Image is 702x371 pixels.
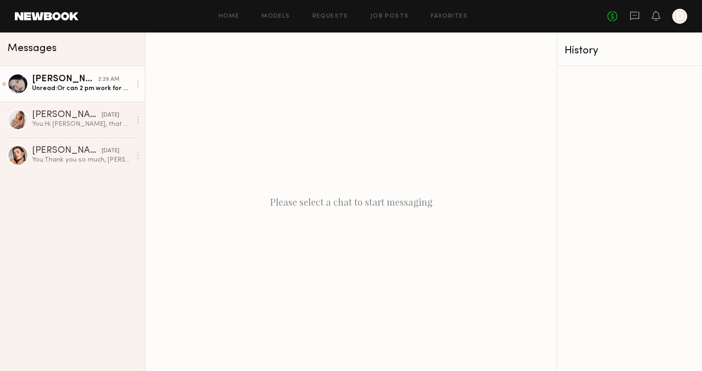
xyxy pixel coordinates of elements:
div: Please select a chat to start messaging [145,33,557,371]
div: [PERSON_NAME] [32,111,102,120]
div: Unread: Or can 2 pm work for you? [32,84,131,93]
div: History [565,46,695,56]
div: [PERSON_NAME] [32,146,102,156]
a: Favorites [431,13,468,20]
a: D [672,9,687,24]
a: Job Posts [370,13,409,20]
div: [DATE] [102,147,119,156]
a: Requests [312,13,348,20]
span: Messages [7,43,57,54]
div: [PERSON_NAME] [32,75,98,84]
div: You: Thank you so much, [PERSON_NAME]!! [32,156,131,164]
a: Home [219,13,240,20]
a: Models [261,13,290,20]
div: You: Hi [PERSON_NAME], that works! [32,120,131,129]
div: [DATE] [102,111,119,120]
div: 2:29 AM [98,75,119,84]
